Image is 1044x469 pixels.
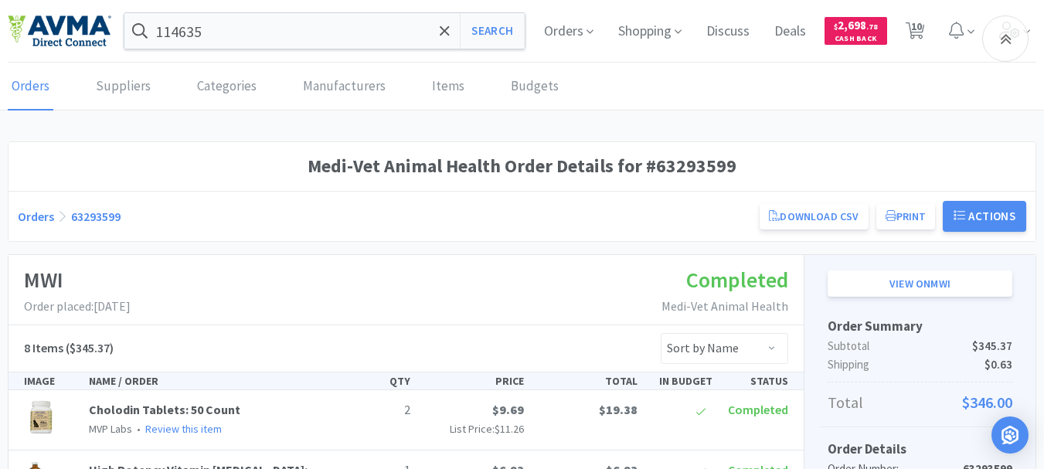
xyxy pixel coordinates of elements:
a: 63293599 [71,209,121,224]
h1: Medi-Vet Animal Health Order Details for #63293599 [18,151,1026,181]
div: Open Intercom Messenger [991,416,1029,454]
h5: ($345.37) [24,338,114,359]
span: • [134,422,143,436]
div: STATUS [719,372,794,389]
a: Budgets [507,63,563,110]
button: Actions [943,201,1026,232]
button: Search [460,13,524,49]
a: Download CSV [760,203,868,229]
img: e4e33dab9f054f5782a47901c742baa9_102.png [8,15,111,47]
div: TOTAL [530,372,644,389]
a: Deals [768,25,812,39]
a: Orders [8,63,53,110]
span: $19.38 [599,402,638,417]
span: . 78 [866,22,878,32]
img: e77680b11cc048cd93748b7c361e07d2_7903.png [24,400,58,434]
input: Search by item, sku, manufacturer, ingredient, size... [124,13,525,49]
span: 8 Items [24,340,63,355]
p: Medi-Vet Animal Health [661,297,788,317]
div: NAME / ORDER [83,372,342,389]
a: Review this item [145,422,222,436]
span: 2,698 [834,18,878,32]
span: $345.37 [972,337,1012,355]
span: $346.00 [962,390,1012,415]
a: Orders [18,209,54,224]
a: Discuss [700,25,756,39]
span: $9.69 [492,402,524,417]
a: $2,698.78Cash Back [825,10,887,52]
h5: Order Details [828,439,1012,460]
div: QTY [342,372,417,389]
a: Manufacturers [299,63,389,110]
button: Print [876,203,936,229]
a: Suppliers [92,63,155,110]
a: 10 [899,26,931,40]
a: Cholodin Tablets: 50 Count [89,402,240,417]
p: Total [828,390,1012,415]
span: $11.26 [495,422,524,436]
span: Completed [686,266,788,294]
p: List Price: [423,420,524,437]
a: View onMWI [828,270,1012,297]
a: Categories [193,63,260,110]
span: Cash Back [834,35,878,45]
a: Items [428,63,468,110]
p: Shipping [828,355,1012,374]
span: $0.63 [984,355,1012,374]
span: $ [834,22,838,32]
span: MVP Labs [89,422,132,436]
h5: Order Summary [828,316,1012,337]
div: IMAGE [18,372,83,389]
p: Subtotal [828,337,1012,355]
p: Order placed: [DATE] [24,297,131,317]
div: IN BUDGET [644,372,719,389]
h1: MWI [24,263,131,297]
span: Completed [728,402,788,417]
p: 2 [348,400,411,420]
div: PRICE [417,372,530,389]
